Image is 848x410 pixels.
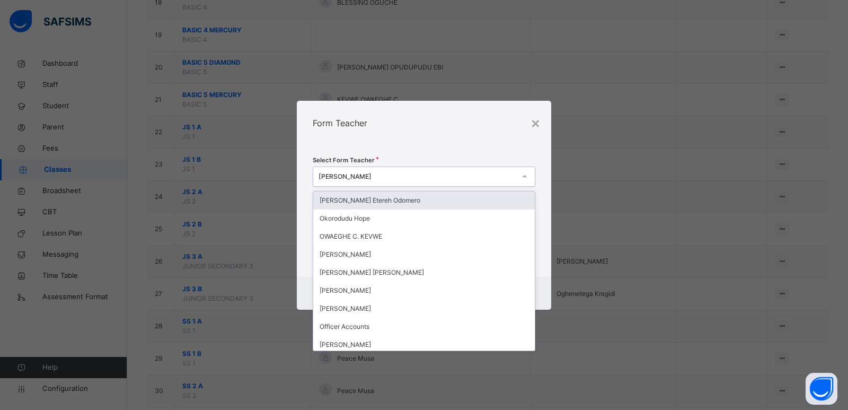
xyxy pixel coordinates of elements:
[313,118,367,128] span: Form Teacher
[806,373,837,405] button: Open asap
[313,282,535,300] div: [PERSON_NAME]
[319,172,516,181] div: [PERSON_NAME]
[313,300,535,318] div: [PERSON_NAME]
[313,318,535,336] div: Officer Accounts
[313,228,535,246] div: OWAEGHE C. KEVWE
[313,264,535,282] div: [PERSON_NAME] [PERSON_NAME]
[313,156,375,165] span: Select Form Teacher
[313,210,535,228] div: Okorodudu Hope
[313,191,535,210] div: [PERSON_NAME] Etereh Odomero
[531,111,541,134] div: ×
[313,336,535,354] div: [PERSON_NAME]
[313,246,535,264] div: [PERSON_NAME]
